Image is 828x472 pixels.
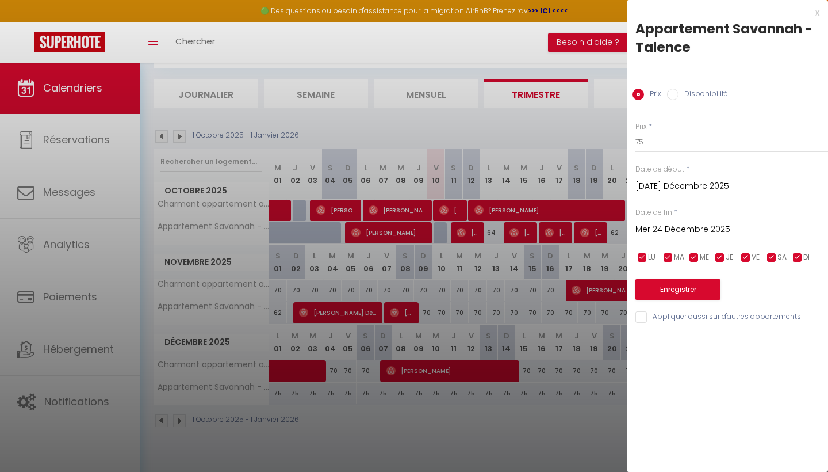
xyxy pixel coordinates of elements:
label: Date de fin [635,207,672,218]
span: MA [674,252,684,263]
label: Prix [635,121,647,132]
span: JE [726,252,733,263]
span: ME [700,252,709,263]
span: SA [777,252,787,263]
span: VE [752,252,760,263]
label: Disponibilité [678,89,728,101]
div: x [627,6,819,20]
span: DI [803,252,810,263]
label: Date de début [635,164,684,175]
label: Prix [644,89,661,101]
button: Enregistrer [635,279,720,300]
span: LU [648,252,655,263]
div: Appartement Savannah - Talence [635,20,819,56]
